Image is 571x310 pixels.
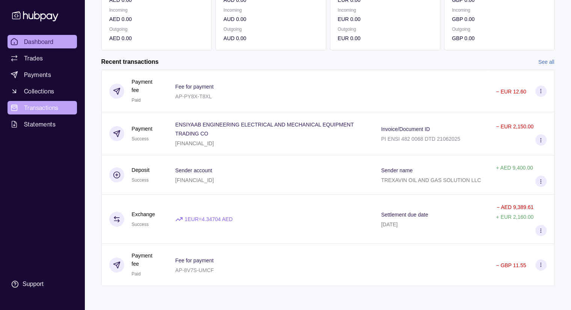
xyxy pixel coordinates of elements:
h2: Recent transactions [101,58,159,66]
p: Settlement due date [381,212,428,218]
a: Trades [8,51,77,65]
p: Payment fee [132,78,160,94]
p: − EUR 12.60 [496,89,526,95]
p: Outgoing [337,25,432,33]
p: TREXAVIN OIL AND GAS SOLUTION LLC [381,177,481,183]
a: Support [8,276,77,292]
span: Trades [24,54,43,63]
span: Payments [24,70,51,79]
span: Paid [132,98,141,103]
p: Sender account [175,167,212,173]
a: Transactions [8,101,77,114]
p: EUR 0.00 [337,15,432,23]
p: Payment fee [132,251,160,268]
p: AP-8V7S-UMCF [175,267,214,273]
p: Fee for payment [175,84,214,90]
p: AUD 0.00 [223,34,318,42]
span: Statements [24,120,56,129]
p: − EUR 2,150.00 [496,123,533,129]
p: AUD 0.00 [223,15,318,23]
p: Deposit [132,166,149,174]
p: Incoming [223,6,318,14]
p: Incoming [109,6,204,14]
div: Support [23,280,44,288]
span: Dashboard [24,37,54,46]
p: Invoice/Document ID [381,126,430,132]
p: Exchange [132,210,155,218]
p: [FINANCIAL_ID] [175,177,214,183]
p: − AED 9,389.61 [497,204,533,210]
p: Fee for payment [175,257,214,263]
a: Dashboard [8,35,77,48]
p: + AED 9,400.00 [496,165,533,171]
a: Payments [8,68,77,81]
p: AP-PY8X-T8XL [175,93,212,99]
p: Outgoing [223,25,318,33]
p: Sender name [381,167,413,173]
p: Payment [132,125,152,133]
a: Statements [8,117,77,131]
p: + EUR 2,160.00 [496,214,533,220]
p: 1 EUR = 4.34704 AED [185,215,233,223]
p: EUR 0.00 [337,34,432,42]
p: − GBP 11.55 [496,262,526,268]
span: Success [132,222,149,227]
span: Transactions [24,103,59,112]
p: GBP 0.00 [452,34,546,42]
p: ENSIYAAB ENGINEERING ELECTRICAL AND MECHANICAL EQUIPMENT TRADING CO [175,122,354,137]
a: See all [538,58,554,66]
p: [FINANCIAL_ID] [175,140,214,146]
p: Outgoing [109,25,204,33]
p: Incoming [337,6,432,14]
p: GBP 0.00 [452,15,546,23]
p: PI ENSI 482 0068 DTD 21062025 [381,136,460,142]
span: Success [132,178,149,183]
p: Incoming [452,6,546,14]
p: AED 0.00 [109,15,204,23]
span: Paid [132,271,141,277]
p: Outgoing [452,25,546,33]
p: AED 0.00 [109,34,204,42]
p: [DATE] [381,221,398,227]
span: Collections [24,87,54,96]
span: Success [132,136,149,141]
a: Collections [8,84,77,98]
